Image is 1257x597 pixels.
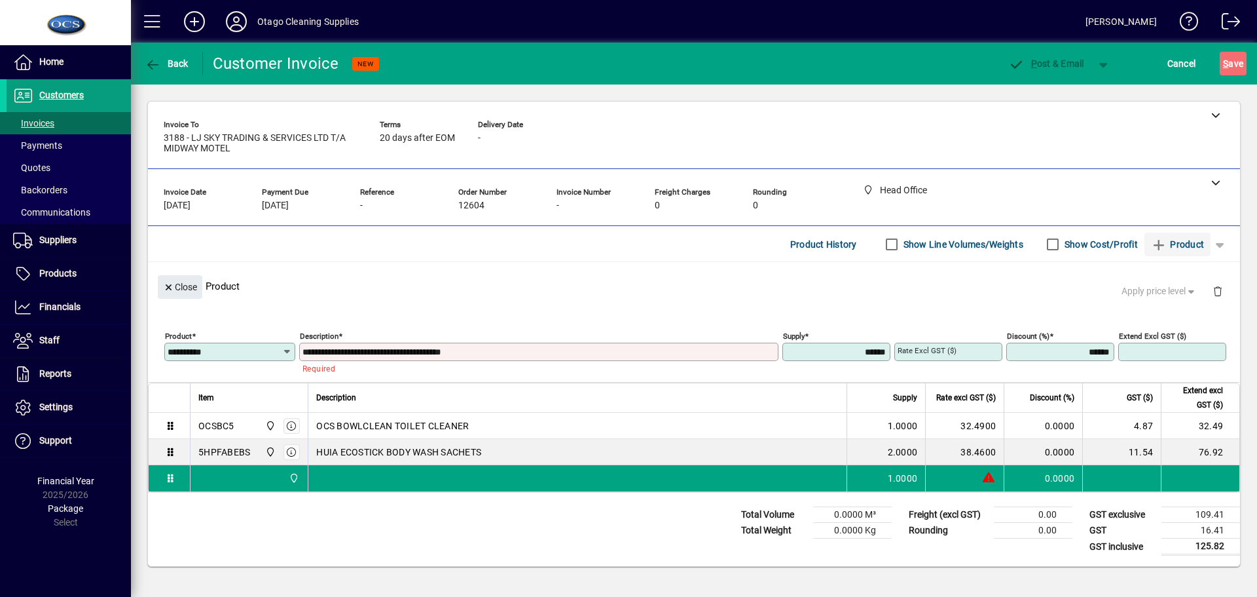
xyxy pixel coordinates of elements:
[1062,238,1138,251] label: Show Cost/Profit
[316,446,481,459] span: HUIA ECOSTICK BODY WASH SACHETS
[1083,507,1161,523] td: GST exclusive
[155,280,206,292] app-page-header-button: Close
[39,56,64,67] span: Home
[1008,58,1084,69] span: ost & Email
[1085,11,1157,32] div: [PERSON_NAME]
[7,291,131,324] a: Financials
[39,335,60,345] span: Staff
[1170,3,1199,45] a: Knowledge Base
[7,391,131,424] a: Settings
[163,277,197,298] span: Close
[198,419,234,433] div: OCSBC5
[7,157,131,179] a: Quotes
[655,201,660,211] span: 0
[1004,465,1082,491] td: 0.0000
[1030,391,1074,405] span: Discount (%)
[213,53,339,74] div: Customer Invoice
[380,133,455,144] span: 20 days after EOM
[934,419,996,433] div: 32.4900
[783,332,805,341] mat-label: Supply
[7,258,131,290] a: Products
[7,112,131,134] a: Invoices
[39,90,84,100] span: Customers
[145,58,189,69] span: Back
[888,472,918,485] span: 1.0000
[39,368,71,379] span: Reports
[1220,52,1247,75] button: Save
[888,419,918,433] span: 1.0000
[1082,413,1161,439] td: 4.87
[39,235,77,245] span: Suppliers
[198,391,214,405] span: Item
[1116,280,1203,303] button: Apply price level
[357,60,374,68] span: NEW
[215,10,257,33] button: Profile
[257,11,359,32] div: Otago Cleaning Supplies
[164,201,191,211] span: [DATE]
[936,391,996,405] span: Rate excl GST ($)
[1161,439,1239,465] td: 76.92
[753,201,758,211] span: 0
[902,507,994,523] td: Freight (excl GST)
[7,201,131,223] a: Communications
[1161,523,1240,539] td: 16.41
[316,419,469,433] span: OCS BOWLCLEAN TOILET CLEANER
[7,425,131,457] a: Support
[934,446,996,459] div: 38.4600
[813,523,892,539] td: 0.0000 Kg
[7,179,131,201] a: Backorders
[1202,275,1233,307] button: Delete
[790,234,857,255] span: Product History
[141,52,192,75] button: Back
[7,134,131,157] a: Payments
[1202,285,1233,297] app-page-header-button: Delete
[148,262,1240,310] div: Product
[7,324,131,357] a: Staff
[813,507,892,523] td: 0.0000 M³
[1161,539,1240,555] td: 125.82
[7,224,131,257] a: Suppliers
[39,402,73,412] span: Settings
[893,391,917,405] span: Supply
[39,268,77,279] span: Products
[1004,439,1082,465] td: 0.0000
[1223,53,1243,74] span: ave
[556,201,559,211] span: -
[1031,58,1037,69] span: P
[13,163,50,173] span: Quotes
[994,523,1072,539] td: 0.00
[7,358,131,391] a: Reports
[888,446,918,459] span: 2.0000
[901,238,1023,251] label: Show Line Volumes/Weights
[300,332,338,341] mat-label: Description
[164,133,360,154] span: 3188 - LJ SKY TRADING & SERVICES LTD T/A MIDWAY MOTEL
[13,185,67,195] span: Backorders
[1121,284,1197,298] span: Apply price level
[285,471,301,486] span: Head Office
[173,10,215,33] button: Add
[1169,383,1223,412] span: Extend excl GST ($)
[302,361,768,375] mat-error: Required
[1119,332,1186,341] mat-label: Extend excl GST ($)
[1002,52,1091,75] button: Post & Email
[360,201,363,211] span: -
[39,435,72,446] span: Support
[13,207,90,218] span: Communications
[165,332,192,341] mat-label: Product
[158,275,202,299] button: Close
[1083,539,1161,555] td: GST inclusive
[735,523,813,539] td: Total Weight
[735,507,813,523] td: Total Volume
[902,523,994,539] td: Rounding
[478,133,481,144] span: -
[1082,439,1161,465] td: 11.54
[898,346,956,355] mat-label: Rate excl GST ($)
[1164,52,1199,75] button: Cancel
[13,140,62,151] span: Payments
[48,503,83,514] span: Package
[1127,391,1153,405] span: GST ($)
[262,201,289,211] span: [DATE]
[37,476,94,486] span: Financial Year
[316,391,356,405] span: Description
[198,446,250,459] div: 5HPFABEBS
